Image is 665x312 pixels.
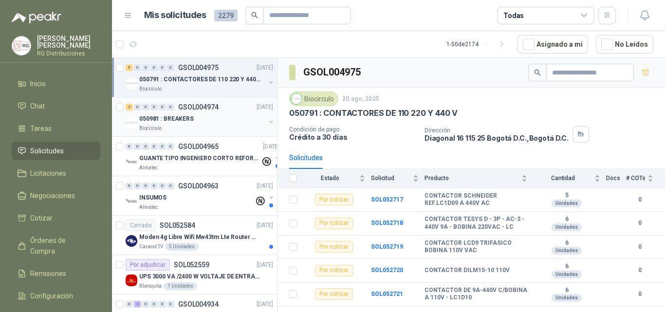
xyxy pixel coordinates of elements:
[30,78,46,89] span: Inicio
[126,220,156,231] div: Cerrado
[126,62,275,93] a: 5 0 0 0 0 0 GSOL004975[DATE] Company Logo050791 : CONTACTORES DE 110 220 Y 440 VBiocirculo
[371,196,403,203] a: SOL052717
[371,243,403,250] a: SOL052719
[12,12,61,23] img: Logo peakr
[142,104,149,110] div: 0
[371,175,411,182] span: Solicitud
[126,180,275,211] a: 0 0 0 0 0 0 GSOL004963[DATE] Company LogoINSUMOSAlmatec
[150,183,158,189] div: 0
[552,271,582,278] div: Unidades
[626,219,653,228] b: 0
[30,268,66,279] span: Remisiones
[342,94,379,104] p: 20 ago, 2025
[12,97,100,115] a: Chat
[126,259,170,271] div: Por adjudicar
[134,64,141,71] div: 0
[134,183,141,189] div: 0
[251,12,258,18] span: search
[371,291,403,297] a: SOL052721
[606,169,626,188] th: Docs
[503,10,524,21] div: Todas
[257,260,273,270] p: [DATE]
[126,64,133,71] div: 5
[552,223,582,231] div: Unidades
[371,267,403,274] a: SOL052720
[533,216,600,223] b: 6
[425,134,569,142] p: Diagonal 16 115 25 Bogotá D.C. , Bogotá D.C.
[12,186,100,205] a: Negociaciones
[315,241,353,253] div: Por cotizar
[160,222,195,229] p: SOL052584
[139,233,260,242] p: Moden 4g Libre Wifi Mw43tm Lte Router Móvil Internet 5ghz
[139,282,162,290] p: Blanquita
[174,261,209,268] p: SOL052559
[134,104,141,110] div: 0
[159,301,166,308] div: 0
[178,143,219,150] p: GSOL004965
[30,168,66,179] span: Licitaciones
[289,152,323,163] div: Solicitudes
[534,69,541,76] span: search
[263,142,279,151] p: [DATE]
[425,287,527,302] b: CONTACTOR DE 9A-440V C/BOBINA A 110V - LC1D10
[126,183,133,189] div: 0
[178,301,219,308] p: GSOL004934
[30,235,91,257] span: Órdenes de Compra
[142,143,149,150] div: 0
[446,37,510,52] div: 1 - 50 de 2174
[134,143,141,150] div: 0
[315,194,353,205] div: Por cotizar
[139,125,162,132] p: Biocirculo
[142,64,149,71] div: 0
[257,300,273,309] p: [DATE]
[12,142,100,160] a: Solicitudes
[144,8,206,22] h1: Mis solicitudes
[12,37,31,55] img: Company Logo
[126,77,137,89] img: Company Logo
[112,255,277,294] a: Por adjudicarSOL052559[DATE] Company LogoUPS 3000 VA /2400 W VOLTAJE DE ENTRADA / SALIDA 12V ON L...
[626,195,653,204] b: 0
[626,266,653,275] b: 0
[126,275,137,286] img: Company Logo
[257,221,273,230] p: [DATE]
[371,169,425,188] th: Solicitud
[126,301,133,308] div: 0
[164,282,197,290] div: 1 Unidades
[30,146,64,156] span: Solicitudes
[533,175,592,182] span: Cantidad
[12,264,100,283] a: Remisiones
[159,104,166,110] div: 0
[37,35,100,49] p: [PERSON_NAME] [PERSON_NAME]
[165,243,199,251] div: 5 Unidades
[178,183,219,189] p: GSOL004963
[596,35,653,54] button: No Leídos
[126,117,137,128] img: Company Logo
[159,183,166,189] div: 0
[142,183,149,189] div: 0
[289,92,338,106] div: Biocirculo
[214,10,238,21] span: 2279
[289,133,417,141] p: Crédito a 30 días
[289,126,417,133] p: Condición de pago
[533,239,600,247] b: 6
[425,192,527,207] b: CONTACTOR SCHNEIDER REF.LC1D09 A 440V AC
[159,143,166,150] div: 0
[371,220,403,226] a: SOL052718
[12,287,100,305] a: Configuración
[533,287,600,294] b: 6
[303,65,362,80] h3: GSOL004975
[139,272,260,281] p: UPS 3000 VA /2400 W VOLTAJE DE ENTRADA / SALIDA 12V ON LINE
[552,247,582,255] div: Unidades
[30,291,73,301] span: Configuración
[159,64,166,71] div: 0
[139,85,162,93] p: Biocirculo
[150,64,158,71] div: 0
[425,127,569,134] p: Dirección
[425,169,533,188] th: Producto
[315,265,353,276] div: Por cotizar
[30,190,75,201] span: Negociaciones
[112,216,277,255] a: CerradoSOL052584[DATE] Company LogoModen 4g Libre Wifi Mw43tm Lte Router Móvil Internet 5ghzCarac...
